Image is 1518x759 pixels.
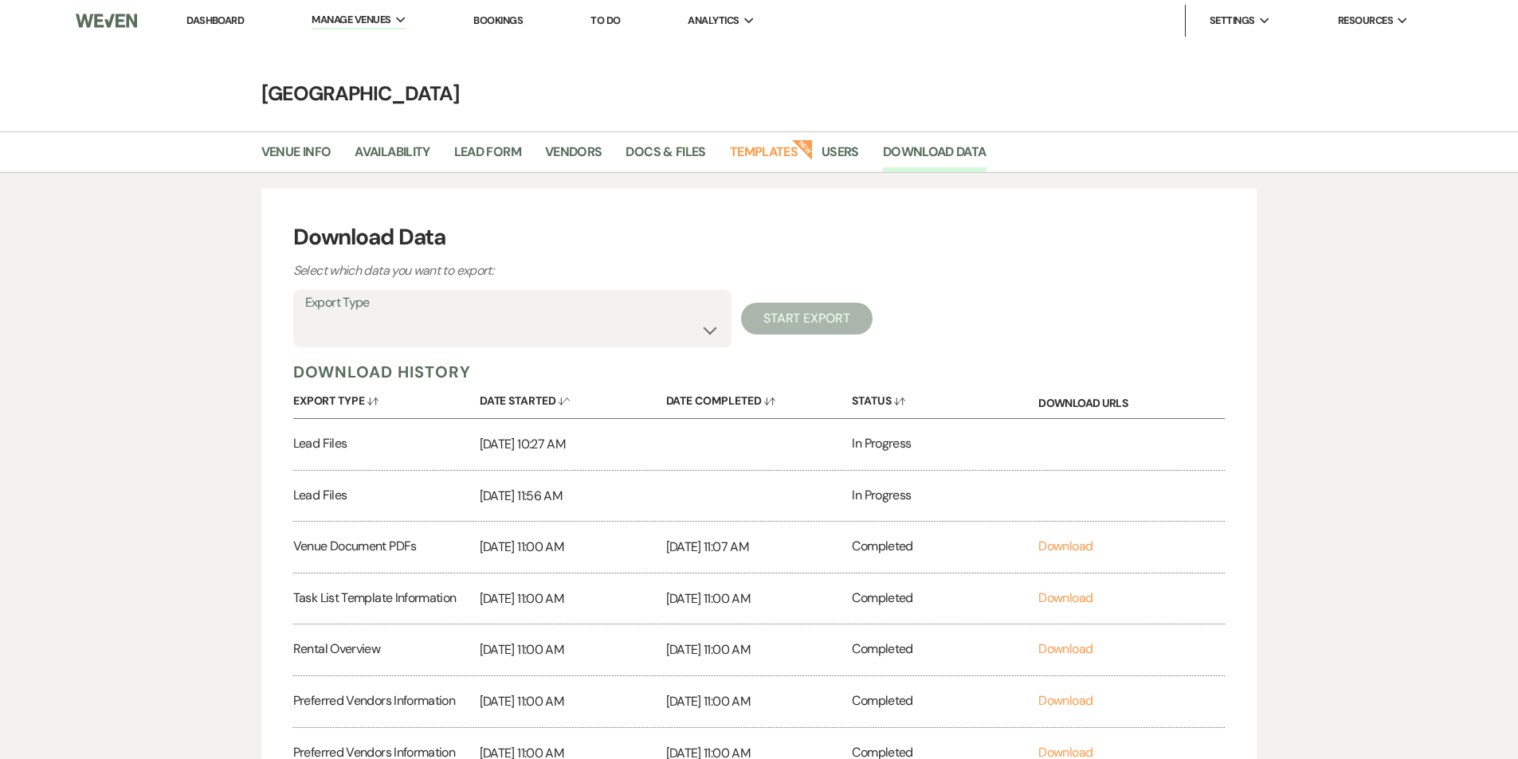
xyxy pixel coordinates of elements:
div: Download URLs [1038,382,1225,418]
div: Preferred Vendors Information [293,676,480,727]
h3: Download Data [293,221,1226,254]
button: Start Export [741,303,873,335]
a: Bookings [473,14,523,27]
a: Vendors [545,142,602,172]
a: Lead Form [454,142,521,172]
div: Completed [852,522,1038,573]
a: Venue Info [261,142,331,172]
span: Analytics [688,13,739,29]
div: Completed [852,676,1038,727]
h5: Download History [293,362,1226,382]
p: [DATE] 11:00 AM [666,640,853,660]
a: Templates [730,142,798,172]
a: To Do [590,14,620,27]
a: Download [1038,640,1092,657]
p: Select which data you want to export: [293,260,851,281]
a: Dashboard [186,14,244,27]
div: Rental Overview [293,624,480,675]
button: Status [852,382,1038,413]
p: [DATE] 11:00 AM [666,589,853,609]
div: Completed [852,573,1038,624]
div: Lead Files [293,419,480,470]
p: [DATE] 11:00 AM [480,537,666,558]
strong: New [791,138,814,160]
a: Download [1038,692,1092,709]
button: Date Started [480,382,666,413]
h4: [GEOGRAPHIC_DATA] [186,80,1333,108]
a: Docs & Files [626,142,705,172]
label: Export Type [305,291,720,315]
div: Lead Files [293,471,480,522]
button: Export Type [293,382,480,413]
p: [DATE] 10:27 AM [480,434,666,455]
div: Task List Template Information [293,573,480,624]
p: [DATE] 11:07 AM [666,537,853,558]
span: Resources [1338,13,1393,29]
a: Download Data [883,142,987,172]
div: In Progress [852,419,1038,470]
a: Download [1038,538,1092,554]
a: Download [1038,589,1092,606]
div: Completed [852,624,1038,675]
span: Manage Venues [312,12,390,28]
img: Weven Logo [76,4,136,37]
a: Availability [355,142,430,172]
a: Users [822,142,859,172]
div: Venue Document PDFs [293,522,480,573]
p: [DATE] 11:00 AM [480,640,666,660]
p: [DATE] 11:56 AM [480,486,666,507]
span: Settings [1210,13,1255,29]
div: In Progress [852,471,1038,522]
p: [DATE] 11:00 AM [666,691,853,712]
p: [DATE] 11:00 AM [480,589,666,609]
button: Date Completed [666,382,853,413]
p: [DATE] 11:00 AM [480,691,666,712]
